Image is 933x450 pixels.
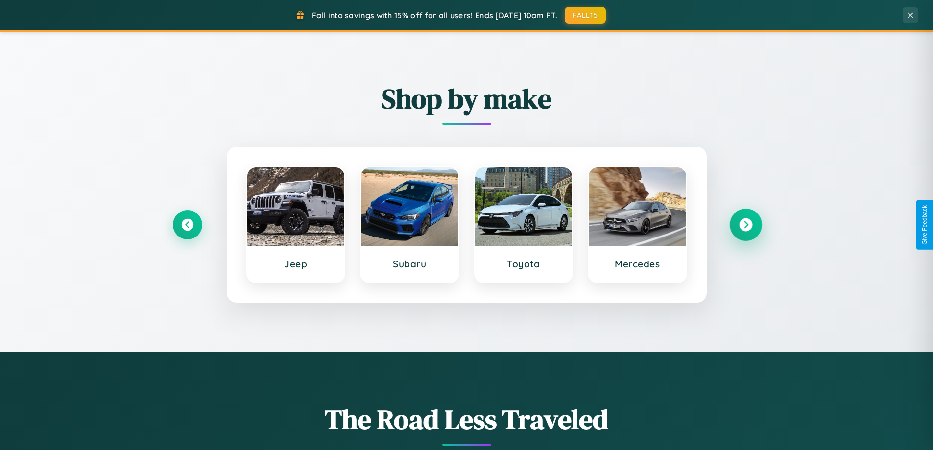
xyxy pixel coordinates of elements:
[485,258,563,270] h3: Toyota
[312,10,557,20] span: Fall into savings with 15% off for all users! Ends [DATE] 10am PT.
[173,80,761,118] h2: Shop by make
[257,258,335,270] h3: Jeep
[371,258,449,270] h3: Subaru
[565,7,606,24] button: FALL15
[921,205,928,245] div: Give Feedback
[598,258,676,270] h3: Mercedes
[173,401,761,438] h1: The Road Less Traveled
